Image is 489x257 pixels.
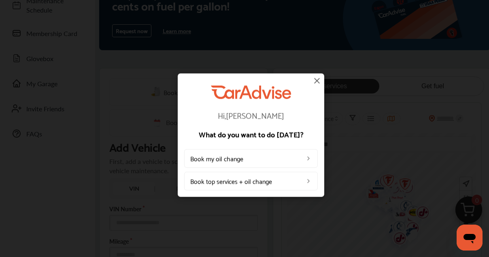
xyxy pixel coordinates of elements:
[457,225,483,251] iframe: Button to launch messaging window
[184,111,318,119] p: Hi, [PERSON_NAME]
[211,85,291,99] img: CarAdvise Logo
[184,172,318,190] a: Book top services + oil change
[184,130,318,138] p: What do you want to do [DATE]?
[305,155,312,161] img: left_arrow_icon.0f472efe.svg
[305,178,312,184] img: left_arrow_icon.0f472efe.svg
[312,76,322,85] img: close-icon.a004319c.svg
[184,149,318,168] a: Book my oil change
